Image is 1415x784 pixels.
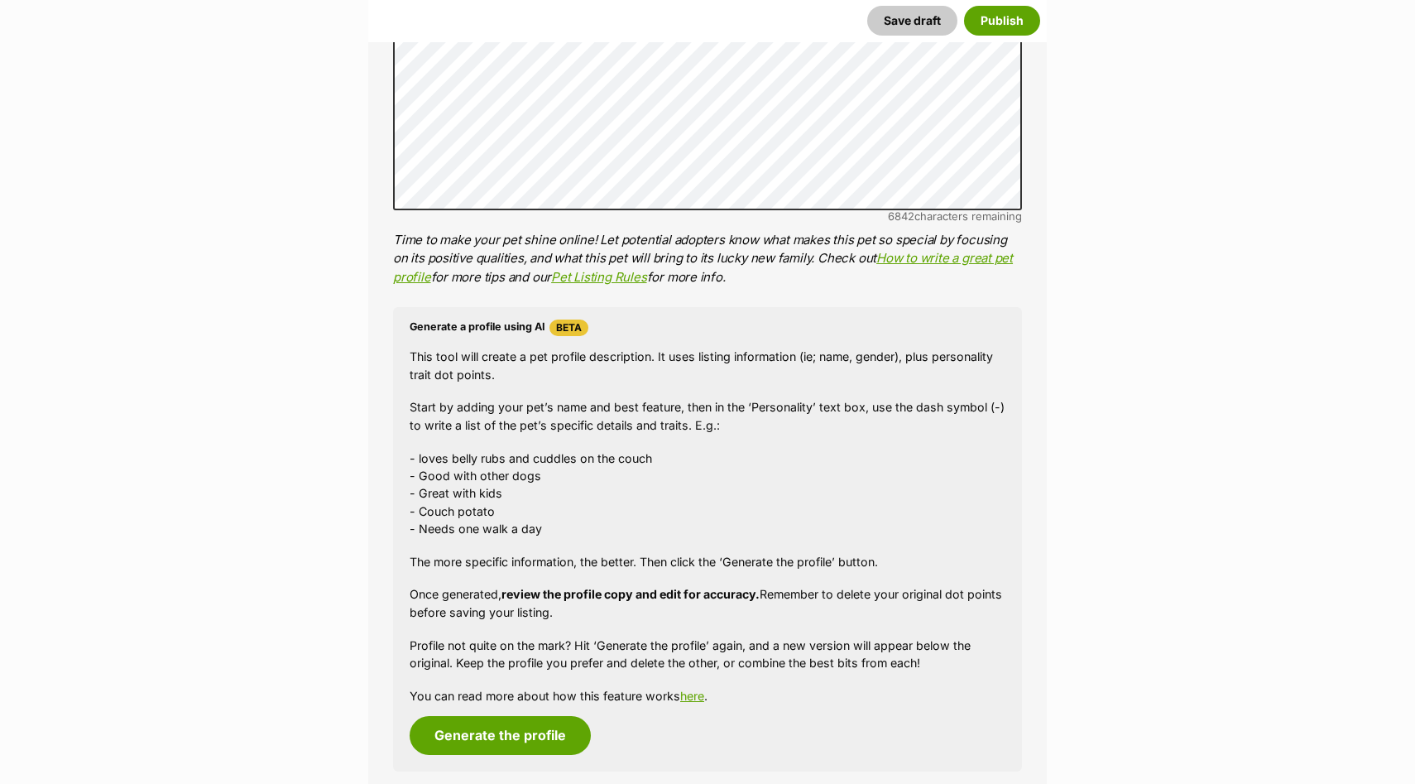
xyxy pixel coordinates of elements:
p: The more specific information, the better. Then click the ‘Generate the profile’ button. [410,553,1005,570]
a: Pet Listing Rules [551,269,646,285]
p: Time to make your pet shine online! Let potential adopters know what makes this pet so special by... [393,231,1022,287]
button: Generate the profile [410,716,591,754]
span: Beta [549,320,588,336]
p: This tool will create a pet profile description. It uses listing information (ie; name, gender), ... [410,348,1005,383]
p: - loves belly rubs and cuddles on the couch - Good with other dogs - Great with kids - Couch pota... [410,450,1005,538]
p: Profile not quite on the mark? Hit ‘Generate the profile’ again, and a new version will appear be... [410,637,1005,672]
h4: Generate a profile using AI [410,320,1005,336]
p: Start by adding your pet’s name and best feature, then in the ‘Personality’ text box, use the das... [410,398,1005,434]
a: How to write a great pet profile [393,250,1013,285]
p: You can read more about how this feature works . [410,687,1005,705]
strong: review the profile copy and edit for accuracy. [501,587,760,601]
a: here [680,689,704,703]
div: characters remaining [393,210,1022,223]
button: Save draft [867,6,957,36]
p: Once generated, Remember to delete your original dot points before saving your listing. [410,585,1005,621]
button: Publish [964,6,1040,36]
span: 6842 [888,209,914,223]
